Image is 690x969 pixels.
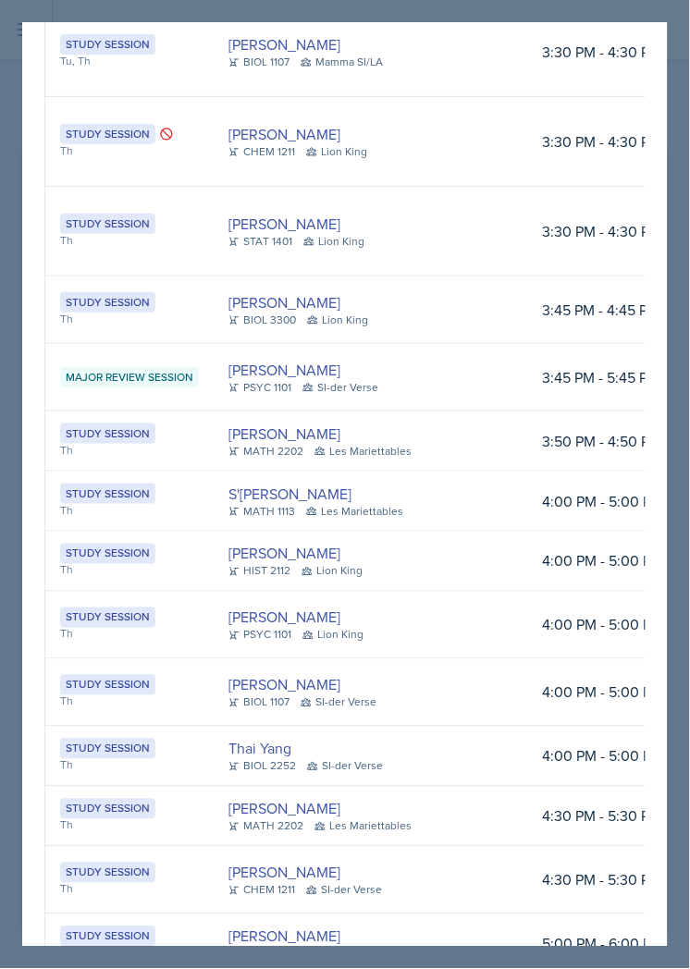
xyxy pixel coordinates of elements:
div: Study Session [60,675,155,695]
div: SI-der Verse [307,758,383,775]
div: Demon SI of [GEOGRAPHIC_DATA] [306,946,494,963]
div: Lion King [302,563,363,580]
div: Th [60,311,199,327]
div: Th [60,945,199,962]
a: [PERSON_NAME] [228,862,340,884]
a: [PERSON_NAME] [228,798,340,820]
div: SI-der Verse [301,694,376,711]
div: Th [60,502,199,519]
a: [PERSON_NAME] [228,926,340,948]
a: [PERSON_NAME] [228,291,340,313]
div: Study Session [60,926,155,947]
div: MATH 2202 [228,443,303,460]
a: [PERSON_NAME] [228,543,340,565]
div: Th [60,232,199,249]
div: Lion King [302,627,363,644]
div: Study Session [60,423,155,444]
a: Thai Yang [228,738,291,760]
div: BIOL 1107 [228,694,290,711]
div: Study Session [60,34,155,55]
a: [PERSON_NAME] [228,33,340,55]
td: 4:00 PM - 5:00 PM [528,532,689,592]
div: PSYC 1101 [228,379,291,396]
a: [PERSON_NAME] [228,359,340,381]
div: BIOL 1107 [228,54,290,70]
td: 4:00 PM - 5:00 PM [528,592,689,659]
td: 3:45 PM - 4:45 PM [528,276,689,344]
div: Th [60,562,199,579]
div: SI-der Verse [302,379,378,396]
div: Study Session [60,124,155,144]
div: Th [60,757,199,774]
div: Mamma SI/LA [301,54,383,70]
div: STAT 1401 [228,233,292,250]
td: 4:00 PM - 5:00 PM [528,727,689,787]
div: Les Mariettables [314,443,412,460]
div: PSYC 1101 [228,627,291,644]
div: Th [60,693,199,710]
td: 4:30 PM - 5:30 PM [528,847,689,914]
div: Study Session [60,292,155,313]
td: 4:00 PM - 5:00 PM [528,659,689,727]
div: Study Session [60,484,155,504]
div: Les Mariettables [306,503,403,520]
div: HIST 2112 [228,563,290,580]
a: S'[PERSON_NAME] [228,483,351,505]
td: 4:00 PM - 5:00 PM [528,472,689,532]
div: SI-der Verse [306,882,382,899]
div: BIOL 3300 [228,312,296,328]
td: 3:30 PM - 4:30 PM [528,7,689,97]
div: CHEM 1211 [228,143,295,160]
div: Study Session [60,214,155,234]
div: Th [60,626,199,643]
a: [PERSON_NAME] [228,123,340,145]
div: Study Session [60,544,155,564]
div: Study Session [60,607,155,628]
a: [PERSON_NAME] [228,423,340,445]
div: Les Mariettables [314,818,412,835]
td: 3:50 PM - 4:50 PM [528,411,689,472]
a: [PERSON_NAME] [228,213,340,235]
div: Tu, Th [60,53,199,69]
div: MATH 2202 [228,818,303,835]
div: BIOL 2252 [228,758,296,775]
div: CHEM 1211 [228,882,295,899]
td: 3:30 PM - 4:30 PM [528,97,689,187]
div: Major Review Session [60,367,199,387]
td: 3:45 PM - 5:45 PM [528,344,689,411]
div: MATH 1113 [228,503,295,520]
div: Lion King [306,143,367,160]
a: [PERSON_NAME] [228,674,340,696]
div: Th [60,817,199,834]
div: Lion King [303,233,364,250]
div: Lion King [307,312,368,328]
div: Th [60,442,199,459]
div: CHEM 1211 [228,946,295,963]
div: Th [60,881,199,898]
td: 4:30 PM - 5:30 PM [528,787,689,847]
div: Study Session [60,799,155,819]
div: Study Session [60,739,155,759]
a: [PERSON_NAME] [228,607,340,629]
div: Th [60,142,199,159]
div: Study Session [60,863,155,883]
td: 3:30 PM - 4:30 PM [528,187,689,276]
